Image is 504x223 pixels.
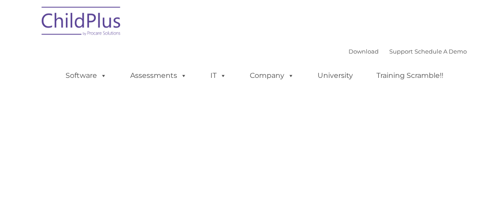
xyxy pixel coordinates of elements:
a: Assessments [121,67,196,85]
a: IT [202,67,235,85]
a: Company [241,67,303,85]
a: Schedule A Demo [415,48,467,55]
a: Download [349,48,379,55]
a: Training Scramble!! [368,67,452,85]
a: Software [57,67,116,85]
a: Support [389,48,413,55]
a: University [309,67,362,85]
img: ChildPlus by Procare Solutions [37,0,126,45]
font: | [349,48,467,55]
